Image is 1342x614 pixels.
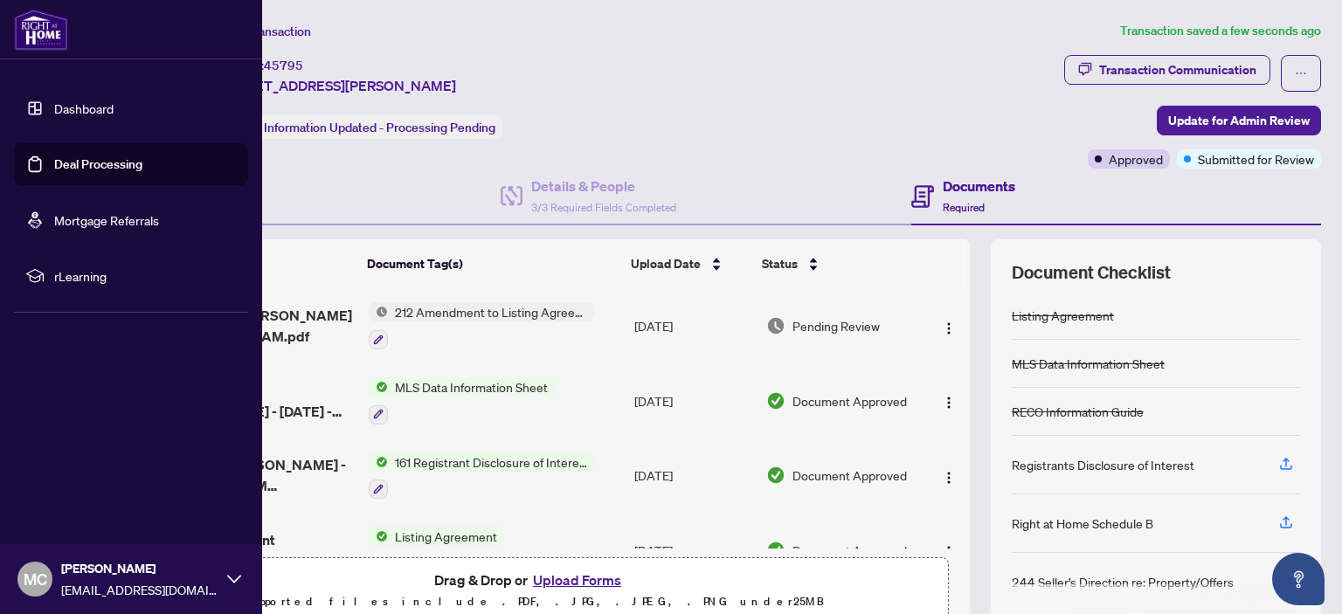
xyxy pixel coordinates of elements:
article: Transaction saved a few seconds ago [1120,21,1321,41]
span: Pending Review [792,316,880,335]
span: Document Checklist [1012,260,1171,285]
th: Document Tag(s) [360,239,625,288]
th: Upload Date [624,239,754,288]
button: Status Icon212 Amendment to Listing Agreement - Authority to Offer for Lease Price Change/Extensi... [369,302,595,349]
span: Upload Date [631,254,701,273]
span: [STREET_ADDRESS][PERSON_NAME] [217,75,456,96]
span: Submitted for Review [1198,149,1314,169]
img: Status Icon [369,302,388,321]
span: [PERSON_NAME] [61,559,218,578]
img: Logo [942,545,956,559]
span: rLearning [54,266,236,286]
img: Logo [942,471,956,485]
span: Document Approved [792,391,907,410]
button: Status IconMLS Data Information Sheet [369,377,555,424]
img: Document Status [766,391,785,410]
a: Dashboard [54,100,114,116]
button: Upload Forms [528,569,626,591]
h4: Details & People [531,176,676,197]
img: Status Icon [369,377,388,397]
p: Supported files include .PDF, .JPG, .JPEG, .PNG under 25 MB [123,591,937,612]
span: Approved [1109,149,1163,169]
img: Document Status [766,541,785,560]
button: Transaction Communication [1064,55,1270,85]
button: Logo [935,387,963,415]
span: MLS Data Information Sheet [388,377,555,397]
img: Logo [942,321,956,335]
div: Registrants Disclosure of Interest [1012,455,1194,474]
button: Logo [935,312,963,340]
img: Logo [942,396,956,410]
div: Listing Agreement [1012,306,1114,325]
span: Drag & Drop or [434,569,626,591]
a: Mortgage Referrals [54,212,159,228]
td: [DATE] [627,438,759,514]
td: [DATE] [627,513,759,588]
div: Transaction Communication [1099,56,1256,84]
span: ellipsis [1295,67,1307,79]
img: Document Status [766,466,785,485]
button: Logo [935,536,963,564]
span: Document Approved [792,466,907,485]
span: 45795 [264,58,303,73]
button: Logo [935,461,963,489]
div: Status: [217,115,502,139]
span: Status [762,254,798,273]
td: [DATE] [627,363,759,438]
img: Status Icon [369,527,388,546]
div: Right at Home Schedule B [1012,514,1153,533]
span: 3/3 Required Fields Completed [531,201,676,214]
span: Update for Admin Review [1168,107,1310,135]
span: View Transaction [218,24,311,39]
div: RECO Information Guide [1012,402,1144,421]
img: Document Status [766,316,785,335]
span: Listing Agreement [388,527,504,546]
img: Status Icon [369,452,388,472]
span: Information Updated - Processing Pending [264,120,495,135]
h4: Documents [943,176,1015,197]
span: [EMAIL_ADDRESS][DOMAIN_NAME] [61,580,218,599]
span: Required [943,201,985,214]
button: Status IconListing Agreement [369,527,504,574]
button: Open asap [1272,553,1325,605]
th: Status [755,239,918,288]
span: 161 Registrant Disclosure of Interest - Disposition ofProperty [388,452,595,472]
span: MC [24,567,47,591]
button: Status Icon161 Registrant Disclosure of Interest - Disposition ofProperty [369,452,595,500]
div: MLS Data Information Sheet [1012,354,1165,373]
div: 244 Seller’s Direction re: Property/Offers [1012,572,1234,591]
span: Document Approved [792,541,907,560]
span: 212 Amendment to Listing Agreement - Authority to Offer for Lease Price Change/Extension/Amendmen... [388,302,595,321]
button: Update for Admin Review [1157,106,1321,135]
td: [DATE] [627,288,759,363]
img: logo [14,9,68,51]
a: Deal Processing [54,156,142,172]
